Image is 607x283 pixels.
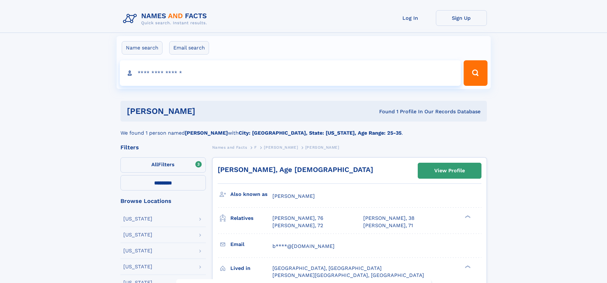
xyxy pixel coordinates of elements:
a: [PERSON_NAME], 76 [272,215,323,222]
a: [PERSON_NAME], 72 [272,222,323,229]
div: Filters [120,145,206,150]
div: [US_STATE] [123,216,152,221]
img: Logo Names and Facts [120,10,212,27]
h3: Also known as [230,189,272,200]
a: Sign Up [436,10,487,26]
label: Name search [122,41,163,55]
div: [US_STATE] [123,264,152,269]
span: [PERSON_NAME] [272,193,315,199]
label: Filters [120,157,206,173]
h3: Lived in [230,263,272,274]
div: ❯ [463,215,471,219]
a: View Profile [418,163,481,178]
a: Log In [385,10,436,26]
h3: Email [230,239,272,250]
a: [PERSON_NAME] [264,143,298,151]
span: [GEOGRAPHIC_DATA], [GEOGRAPHIC_DATA] [272,265,382,271]
h1: [PERSON_NAME] [127,107,287,115]
a: [PERSON_NAME], Age [DEMOGRAPHIC_DATA] [218,166,373,174]
div: View Profile [434,163,465,178]
span: [PERSON_NAME] [305,145,339,150]
div: [US_STATE] [123,232,152,237]
a: F [254,143,257,151]
button: Search Button [464,60,487,86]
b: [PERSON_NAME] [185,130,228,136]
span: [PERSON_NAME] [264,145,298,150]
a: Names and Facts [212,143,247,151]
a: [PERSON_NAME], 38 [363,215,415,222]
span: F [254,145,257,150]
div: We found 1 person named with . [120,122,487,137]
div: Found 1 Profile In Our Records Database [287,108,481,115]
div: ❯ [463,264,471,269]
span: All [151,161,158,168]
input: search input [120,60,461,86]
span: [PERSON_NAME][GEOGRAPHIC_DATA], [GEOGRAPHIC_DATA] [272,272,424,278]
b: City: [GEOGRAPHIC_DATA], State: [US_STATE], Age Range: 25-35 [239,130,401,136]
a: [PERSON_NAME], 71 [363,222,413,229]
div: [US_STATE] [123,248,152,253]
h3: Relatives [230,213,272,224]
div: Browse Locations [120,198,206,204]
label: Email search [169,41,209,55]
